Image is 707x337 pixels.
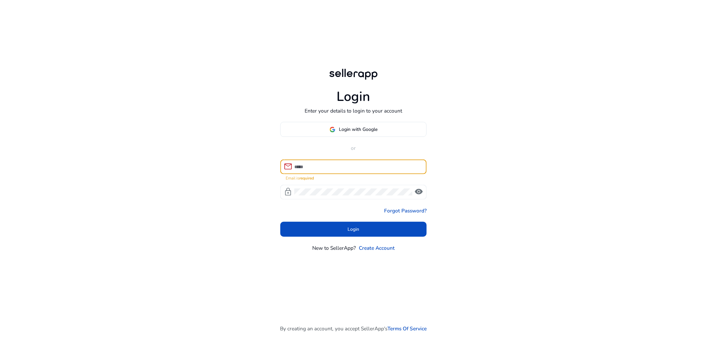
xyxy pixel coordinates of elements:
img: google-logo.svg [330,127,336,133]
span: mail [284,162,292,171]
button: Login with Google [280,122,427,137]
span: Login [348,226,359,233]
span: lock [284,187,292,196]
strong: required [299,175,314,181]
mat-error: Email is [286,174,421,181]
p: or [280,144,427,152]
span: visibility [415,187,423,196]
span: Login with Google [339,126,377,133]
p: New to SellerApp? [312,244,356,252]
h1: Login [337,89,370,105]
a: Forgot Password? [384,207,427,214]
a: Create Account [359,244,395,252]
p: Enter your details to login to your account [305,107,402,115]
a: Terms Of Service [388,325,427,332]
button: Login [280,222,427,237]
